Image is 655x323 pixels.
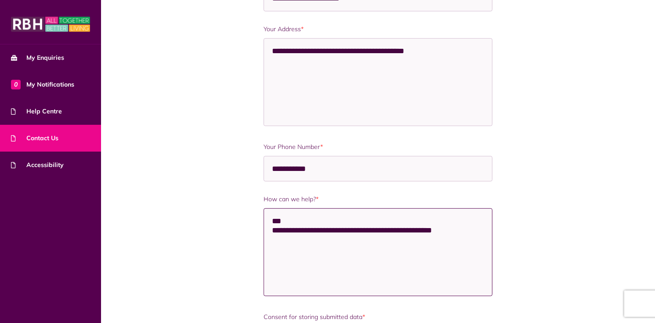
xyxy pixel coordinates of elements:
span: Help Centre [11,107,62,116]
span: My Notifications [11,80,74,89]
label: Your Address [264,25,492,34]
label: Consent for storing submitted data [264,312,492,322]
span: Accessibility [11,160,64,170]
label: How can we help? [264,195,492,204]
span: My Enquiries [11,53,64,62]
span: 0 [11,80,21,89]
label: Your Phone Number [264,142,492,152]
img: MyRBH [11,15,90,33]
span: Contact Us [11,134,58,143]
